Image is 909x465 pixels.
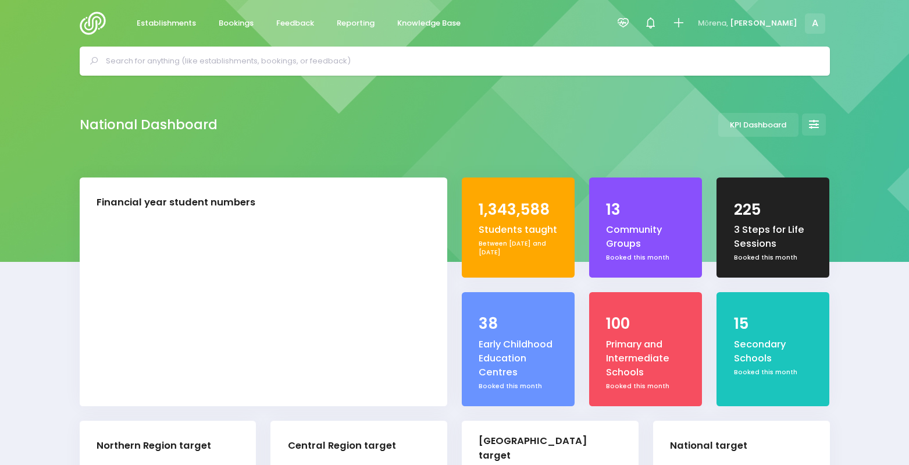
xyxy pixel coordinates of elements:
div: Financial year student numbers [97,196,255,210]
div: 3 Steps for Life Sessions [734,223,813,251]
input: Search for anything (like establishments, bookings, or feedback) [106,52,814,70]
div: 38 [479,313,558,335]
span: Mōrena, [698,17,728,29]
div: 100 [606,313,685,335]
div: Booked this month [606,382,685,391]
img: Logo [80,12,113,35]
span: Establishments [137,17,196,29]
div: 13 [606,198,685,221]
div: Booked this month [479,382,558,391]
div: Between [DATE] and [DATE] [479,239,558,257]
div: [GEOGRAPHIC_DATA] target [479,434,612,463]
div: 15 [734,313,813,335]
div: Central Region target [288,439,396,453]
span: [PERSON_NAME] [730,17,797,29]
div: National target [670,439,747,453]
div: Booked this month [734,253,813,262]
div: Students taught [479,223,558,237]
span: A [805,13,825,34]
div: Secondary Schools [734,338,813,366]
div: Northern Region target [97,439,211,453]
div: Community Groups [606,223,685,251]
a: Establishments [127,12,206,35]
a: Reporting [327,12,384,35]
div: Booked this month [606,253,685,262]
a: Bookings [209,12,263,35]
a: KPI Dashboard [718,113,799,137]
a: Knowledge Base [388,12,470,35]
div: 225 [734,198,813,221]
span: Knowledge Base [397,17,461,29]
span: Reporting [337,17,375,29]
span: Feedback [276,17,314,29]
h2: National Dashboard [80,117,218,133]
div: Primary and Intermediate Schools [606,338,685,380]
div: 1,343,588 [479,198,558,221]
a: Feedback [267,12,324,35]
div: Booked this month [734,368,813,377]
span: Bookings [219,17,254,29]
div: Early Childhood Education Centres [479,338,558,380]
